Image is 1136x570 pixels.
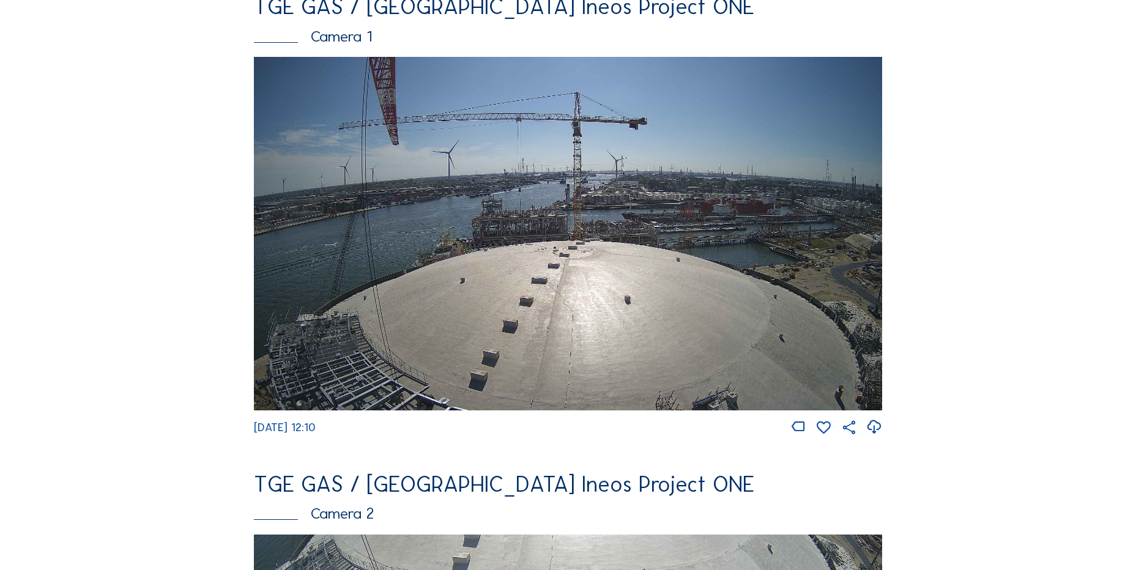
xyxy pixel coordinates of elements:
div: TGE GAS / [GEOGRAPHIC_DATA] Ineos Project ONE [254,473,882,495]
div: Camera 1 [254,29,882,44]
span: [DATE] 12:10 [254,421,316,434]
div: Camera 2 [254,506,882,521]
img: Image [254,57,882,410]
